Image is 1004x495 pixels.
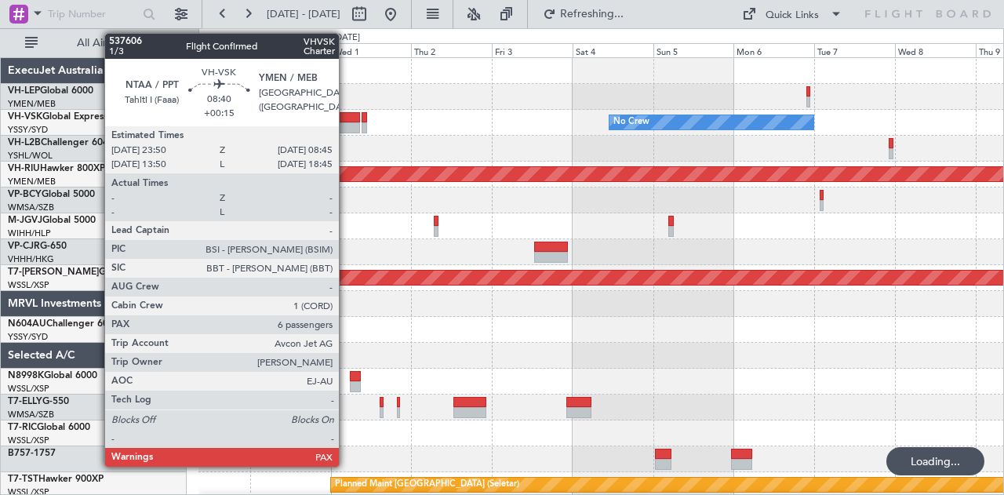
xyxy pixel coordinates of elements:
button: Quick Links [734,2,850,27]
a: YMEN/MEB [8,176,56,187]
span: [DATE] - [DATE] [267,7,340,21]
a: WSSL/XSP [8,435,49,446]
div: [DATE] [333,31,360,45]
a: N8998KGlobal 6000 [8,371,97,380]
div: Thu 2 [411,43,492,57]
span: All Aircraft [41,38,166,49]
a: WIHH/HLP [8,227,51,239]
span: N604AU [8,319,46,329]
div: Fri 3 [492,43,573,57]
div: [DATE] [202,31,228,45]
a: T7-[PERSON_NAME]Global 7500 [8,268,152,277]
a: T7-TSTHawker 900XP [8,475,104,484]
span: VH-LEP [8,86,40,96]
a: VP-CJRG-650 [8,242,67,251]
a: B757-1757 [8,449,56,458]
span: T7-TST [8,475,38,484]
span: Refreshing... [559,9,625,20]
div: Sun 5 [653,43,734,57]
button: All Aircraft [17,31,170,56]
div: Wed 8 [895,43,976,57]
button: Refreshing... [536,2,630,27]
a: VH-LEPGlobal 6000 [8,86,93,96]
span: T7-[PERSON_NAME] [8,268,99,277]
span: N8998K [8,371,44,380]
span: VP-CJR [8,242,40,251]
a: VH-RIUHawker 800XP [8,164,105,173]
a: M-JGVJGlobal 5000 [8,216,96,225]
span: T7-ELLY [8,397,42,406]
div: Loading... [886,447,984,475]
div: Mon 6 [733,43,814,57]
div: No Crew [613,111,649,134]
a: N604AUChallenger 604 [8,319,114,329]
div: Mon 29 [169,43,250,57]
span: VH-VSK [8,112,42,122]
span: VH-RIU [8,164,40,173]
div: Tue 7 [814,43,895,57]
span: VH-L2B [8,138,41,147]
div: Tue 30 [250,43,331,57]
input: Trip Number [48,2,138,26]
a: WSSL/XSP [8,279,49,291]
a: WSSL/XSP [8,383,49,395]
div: Quick Links [766,8,819,24]
span: M-JGVJ [8,216,42,225]
a: T7-ELLYG-550 [8,397,69,406]
span: VP-BCY [8,190,42,199]
div: Wed 1 [331,43,412,57]
a: WMSA/SZB [8,202,54,213]
a: YMEN/MEB [8,98,56,110]
a: YSHL/WOL [8,150,53,162]
a: YSSY/SYD [8,124,48,136]
a: VHHH/HKG [8,253,54,265]
span: T7-RIC [8,423,37,432]
span: B757-1 [8,449,39,458]
a: T7-RICGlobal 6000 [8,423,90,432]
a: VH-VSKGlobal Express XRS [8,112,129,122]
a: WMSA/SZB [8,409,54,420]
a: VH-L2BChallenger 604 [8,138,108,147]
a: YSSY/SYD [8,331,48,343]
div: Sat 4 [573,43,653,57]
a: VP-BCYGlobal 5000 [8,190,95,199]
